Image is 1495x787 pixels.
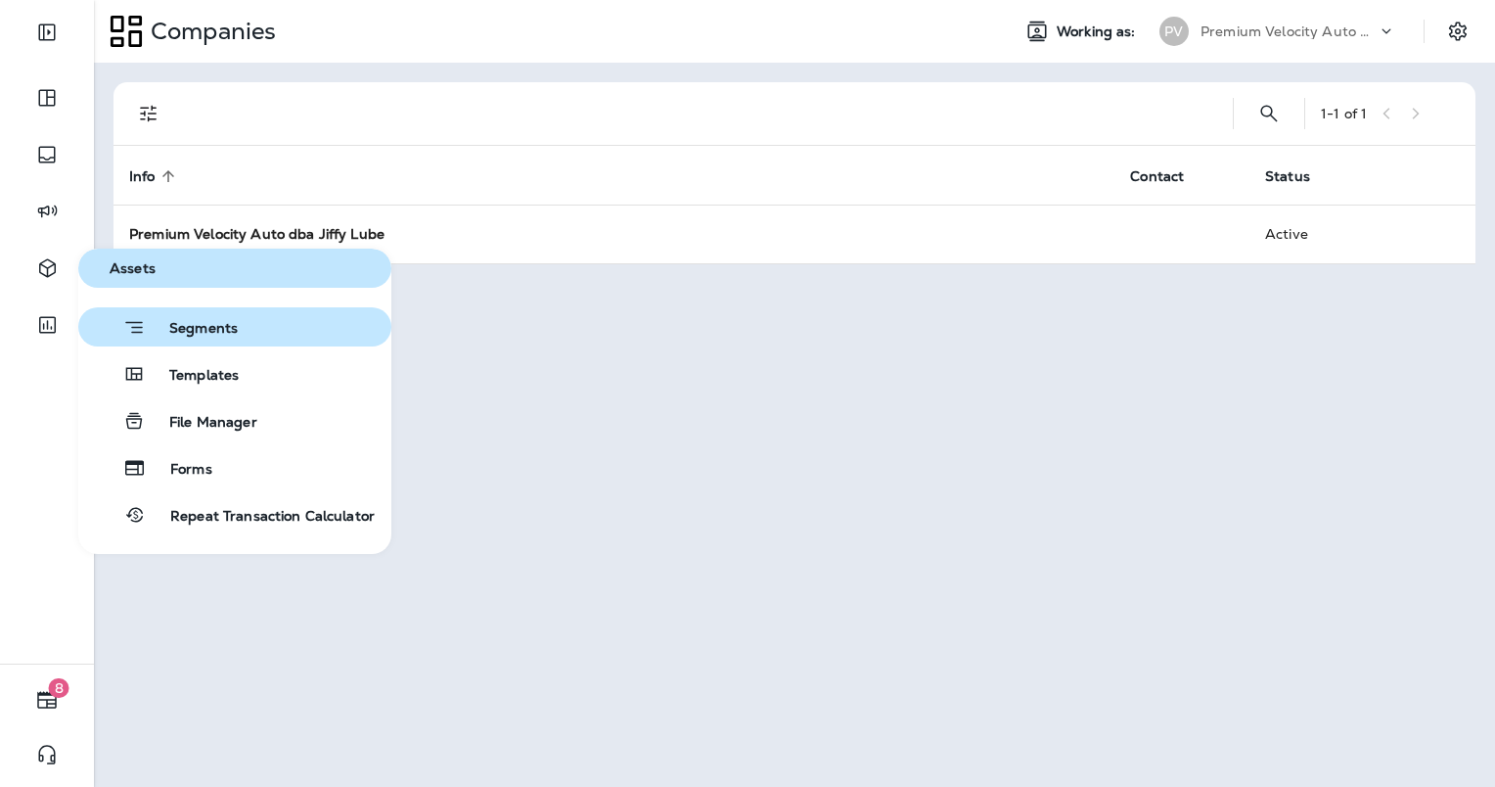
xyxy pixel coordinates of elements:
span: File Manager [146,414,257,433]
td: Active [1249,205,1376,263]
span: Repeat Transaction Calculator [147,508,375,527]
span: Forms [147,461,212,480]
span: Templates [146,367,239,386]
span: 8 [49,678,69,698]
strong: Premium Velocity Auto dba Jiffy Lube [129,225,385,243]
button: Templates [78,354,391,393]
button: Segments [78,307,391,347]
button: File Manager [78,401,391,440]
span: Contact [1130,168,1184,185]
button: Forms [78,448,391,487]
span: Working as: [1057,23,1140,40]
button: Assets [78,249,391,288]
button: Repeat Transaction Calculator [78,495,391,534]
span: Assets [86,260,384,277]
div: 1 - 1 of 1 [1321,106,1367,121]
span: Status [1265,168,1310,185]
button: Filters [129,94,168,133]
button: Settings [1440,14,1475,49]
span: Info [129,168,156,185]
div: PV [1159,17,1189,46]
span: Segments [146,320,238,340]
p: Premium Velocity Auto dba Jiffy Lube [1201,23,1377,39]
button: Expand Sidebar [20,13,74,52]
p: Companies [143,17,276,46]
button: Search Companies [1249,94,1289,133]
